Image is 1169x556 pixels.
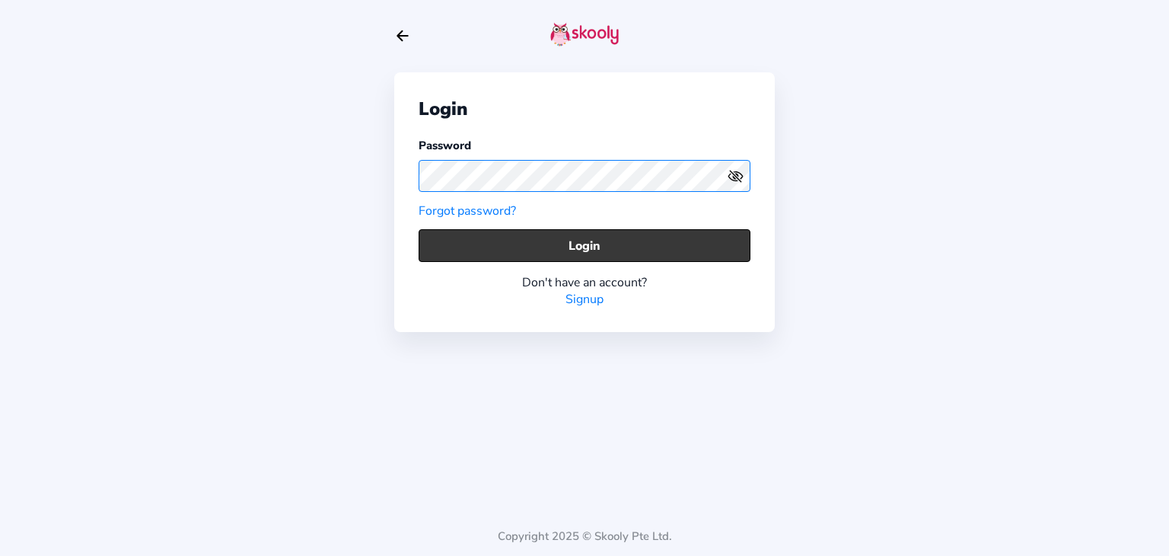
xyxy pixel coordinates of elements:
[419,274,750,291] div: Don't have an account?
[728,168,744,184] ion-icon: eye off outline
[419,97,750,121] div: Login
[419,138,471,153] label: Password
[419,229,750,262] button: Login
[565,291,604,308] a: Signup
[550,22,619,46] img: skooly-logo.png
[394,27,411,44] button: arrow back outline
[419,203,516,219] a: Forgot password?
[728,168,750,184] button: eye outlineeye off outline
